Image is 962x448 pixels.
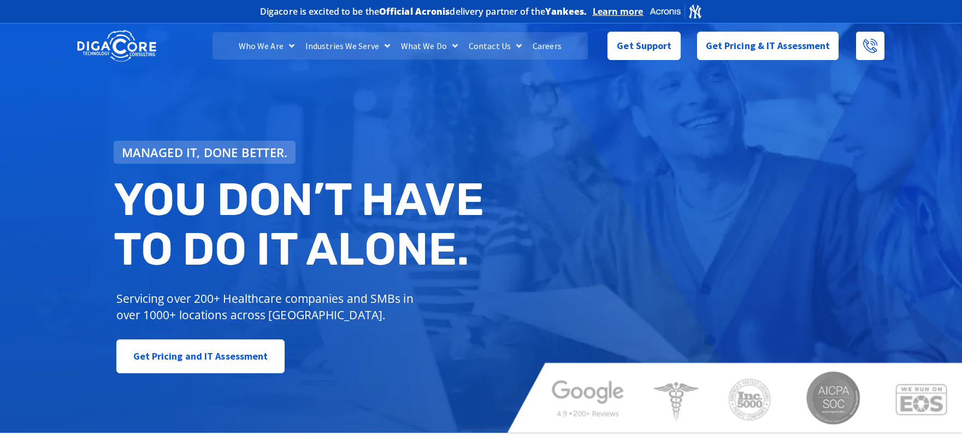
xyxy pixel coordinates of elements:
span: Managed IT, done better. [122,146,288,158]
a: Contact Us [463,32,527,59]
img: DigaCore Technology Consulting [77,29,156,63]
h2: You don’t have to do IT alone. [114,175,489,274]
b: Yankees. [545,5,587,17]
p: Servicing over 200+ Healthcare companies and SMBs in over 1000+ locations across [GEOGRAPHIC_DATA]. [116,290,422,323]
nav: Menu [213,32,587,59]
span: Get Pricing & IT Assessment [706,35,830,57]
a: What We Do [396,32,463,59]
img: Acronis [649,3,703,19]
a: Managed IT, done better. [114,141,296,164]
a: Learn more [593,6,644,17]
a: Who We Are [233,32,300,59]
a: Get Pricing and IT Assessment [116,339,285,373]
b: Official Acronis [379,5,450,17]
a: Get Pricing & IT Assessment [697,32,839,60]
a: Get Support [607,32,680,60]
a: Careers [527,32,567,59]
span: Get Support [617,35,671,57]
h2: Digacore is excited to be the delivery partner of the [260,7,587,16]
a: Industries We Serve [300,32,396,59]
span: Get Pricing and IT Assessment [133,345,268,367]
